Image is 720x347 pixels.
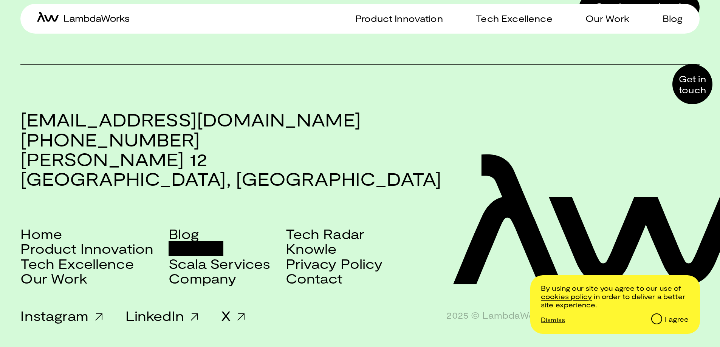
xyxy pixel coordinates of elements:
a: Instagram [20,307,103,324]
a: Company [169,271,236,285]
a: Home [20,226,62,241]
a: Our Work [20,271,87,285]
a: Blog [169,226,199,241]
a: Knowle [286,241,337,256]
a: LinkedIn [125,307,198,324]
a: Tech Excellence [467,13,552,24]
p: Dismiss [541,316,565,323]
a: X [221,307,245,324]
a: Product Innovation [20,241,153,256]
a: Scala Services [169,256,270,271]
a: /cookie-and-privacy-policy [541,284,681,301]
a: Contact [286,271,343,285]
a: home-icon [37,12,129,25]
p: Our Work [585,13,629,24]
a: Careers [169,241,223,256]
div: I agree [665,315,689,324]
a: Tech Radar [286,226,365,241]
a: Tech Excellence [20,256,133,271]
a: Product Innovation [346,13,443,24]
span: 2025 © LambdaWorks d.o.o. [446,310,577,321]
p: Tech Excellence [476,13,552,24]
h3: [EMAIL_ADDRESS][DOMAIN_NAME] [PHONE_NUMBER] [PERSON_NAME] 12 [GEOGRAPHIC_DATA], [GEOGRAPHIC_DATA] [20,109,699,189]
a: Privacy Policy [286,256,382,271]
a: Our Work [576,13,629,24]
p: By using our site you agree to our in order to deliver a better site experience. [541,284,689,309]
a: Blog [653,13,683,24]
p: Blog [663,13,683,24]
p: Product Innovation [355,13,443,24]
